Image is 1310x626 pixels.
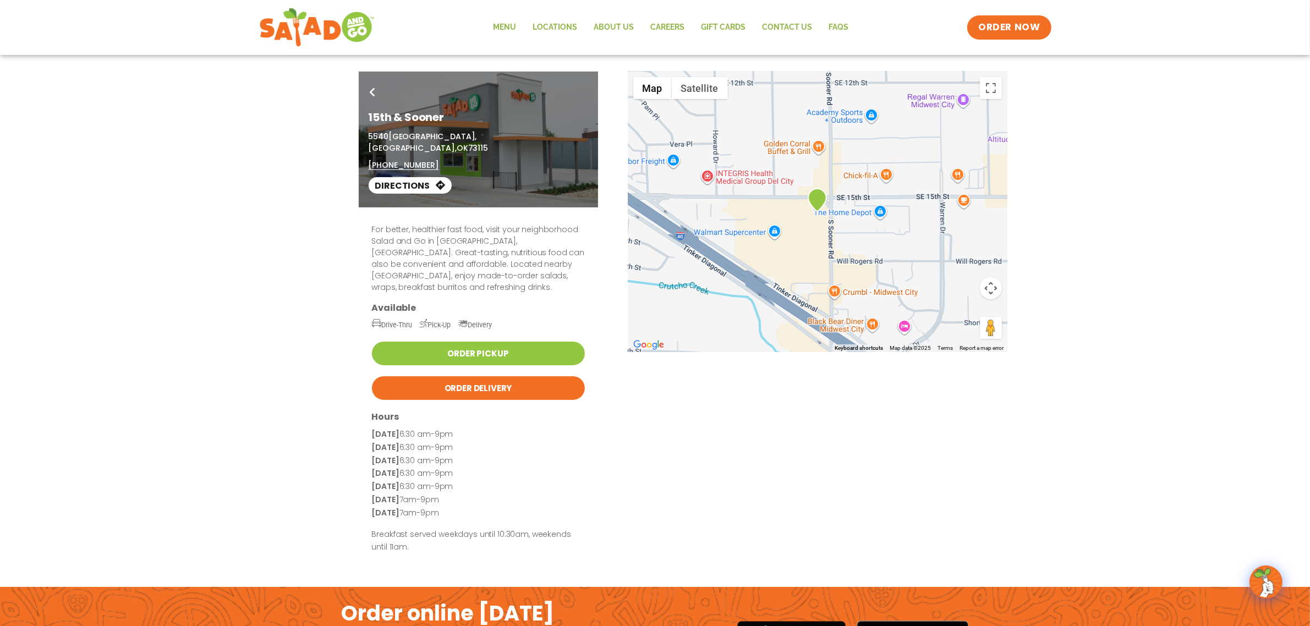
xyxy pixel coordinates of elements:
button: Drag Pegman onto the map to open Street View [980,317,1002,339]
p: 7am-9pm [372,493,585,507]
a: Order Delivery [372,376,585,400]
button: Map camera controls [980,277,1002,299]
span: ORDER NOW [978,21,1040,34]
p: 6:30 am-9pm [372,467,585,480]
a: Careers [643,15,693,40]
span: [GEOGRAPHIC_DATA], [388,131,476,142]
a: [PHONE_NUMBER] [369,160,439,171]
nav: Menu [485,15,857,40]
a: Locations [525,15,586,40]
img: wpChatIcon [1251,567,1281,597]
p: 6:30 am-9pm [372,428,585,441]
h3: Hours [372,411,585,422]
h3: Available [372,302,585,314]
span: 73115 [468,142,488,153]
span: Pick-Up [419,321,451,329]
span: Drive-Thru [372,321,412,329]
p: 6:30 am-9pm [372,454,585,468]
a: ORDER NOW [967,15,1051,40]
p: 7am-9pm [372,507,585,520]
a: Report a map error [960,345,1004,351]
span: Delivery [458,321,492,329]
a: Directions [369,177,452,194]
a: About Us [586,15,643,40]
p: 6:30 am-9pm [372,480,585,493]
strong: [DATE] [372,442,399,453]
a: Order Pickup [372,342,585,365]
span: OK [457,142,468,153]
a: FAQs [821,15,857,40]
span: [GEOGRAPHIC_DATA], [369,142,457,153]
p: Breakfast served weekdays until 10:30am, weekends until 11am. [372,528,585,554]
strong: [DATE] [372,455,399,466]
strong: [DATE] [372,507,399,518]
span: 5540 [369,131,388,142]
strong: [DATE] [372,481,399,492]
a: Menu [485,15,525,40]
strong: [DATE] [372,494,399,505]
strong: [DATE] [372,429,399,440]
strong: [DATE] [372,468,399,479]
a: Contact Us [754,15,821,40]
p: 6:30 am-9pm [372,441,585,454]
h1: 15th & Sooner [369,109,588,125]
img: new-SAG-logo-768×292 [259,6,375,50]
p: For better, healthier fast food, visit your neighborhood Salad and Go in [GEOGRAPHIC_DATA], [GEOG... [372,224,585,293]
a: GIFT CARDS [693,15,754,40]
